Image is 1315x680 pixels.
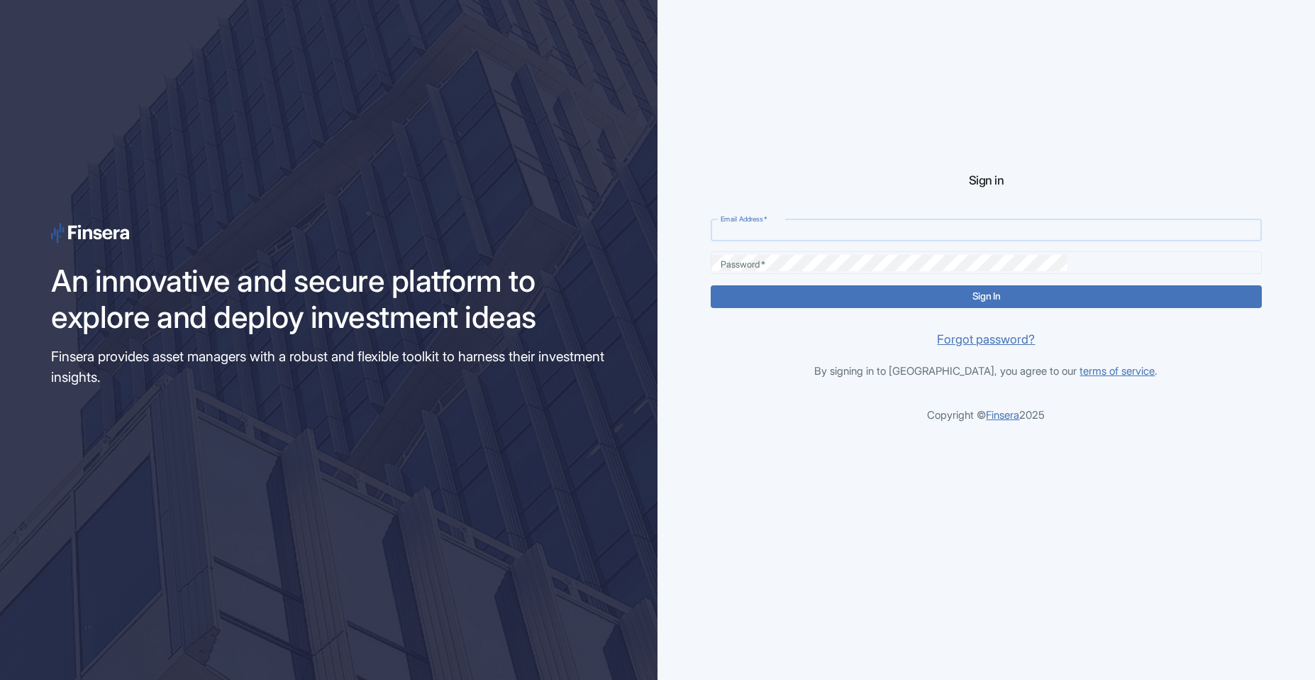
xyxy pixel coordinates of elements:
[711,173,1263,187] h1: Sign in
[711,407,1263,423] p: Copyright © 2025
[51,346,606,388] h6: Finsera provides asset managers with a robust and flexible toolkit to harness their investment in...
[711,363,1263,379] p: By signing in to [GEOGRAPHIC_DATA], you agree to our .
[51,223,129,243] img: logo-signup.svg
[1080,365,1155,378] a: terms of service
[711,285,1263,308] button: Sign In
[986,409,1019,422] a: Finsera
[721,214,767,224] label: Email Address
[51,263,606,335] p: An innovative and secure platform to explore and deploy investment ideas
[711,331,1263,349] a: Forgot password?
